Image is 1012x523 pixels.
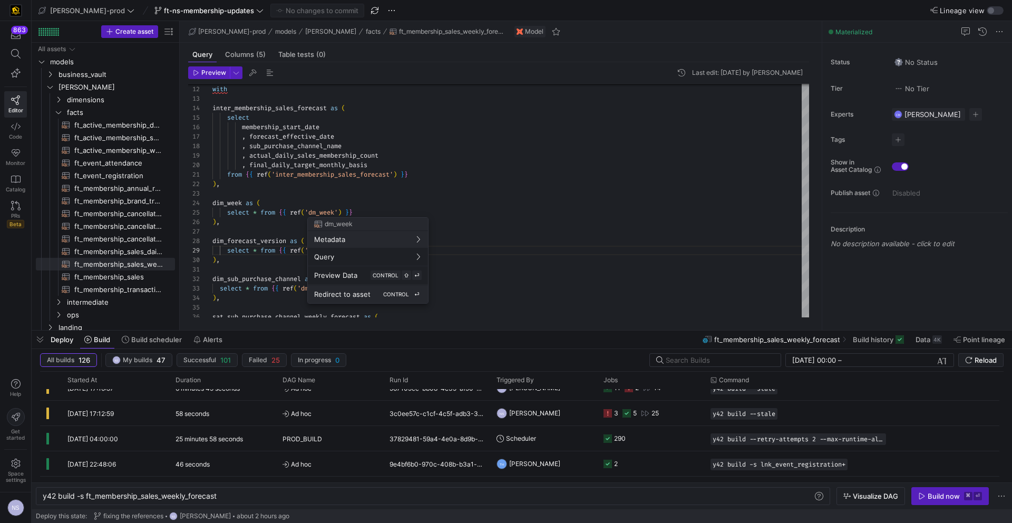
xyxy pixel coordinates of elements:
[414,291,420,297] span: ⏎
[325,220,353,228] span: dm_week
[383,291,409,297] span: CONTROL
[314,235,345,244] span: Metadata
[414,272,420,278] span: ⏎
[314,253,334,261] span: Query
[314,271,357,279] span: Preview Data
[404,272,409,278] span: ⇧
[373,272,398,278] span: CONTROL
[314,290,371,298] span: Redirect to asset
